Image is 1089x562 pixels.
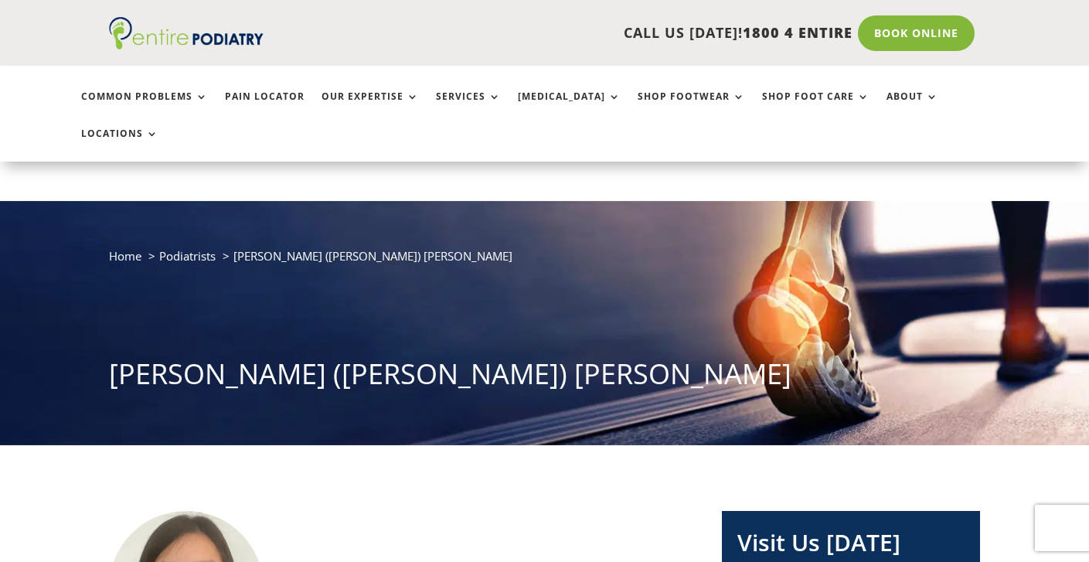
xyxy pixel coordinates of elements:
[743,23,852,42] span: 1800 4 ENTIRE
[887,91,938,124] a: About
[762,91,869,124] a: Shop Foot Care
[109,246,980,278] nav: breadcrumb
[81,91,208,124] a: Common Problems
[81,128,158,162] a: Locations
[159,248,216,264] a: Podiatrists
[109,17,264,49] img: logo (1)
[225,91,305,124] a: Pain Locator
[233,248,512,264] span: [PERSON_NAME] ([PERSON_NAME]) [PERSON_NAME]
[436,91,501,124] a: Services
[109,355,980,401] h1: [PERSON_NAME] ([PERSON_NAME]) [PERSON_NAME]
[638,91,745,124] a: Shop Footwear
[858,15,975,51] a: Book Online
[109,37,264,53] a: Entire Podiatry
[322,91,419,124] a: Our Expertise
[109,248,141,264] a: Home
[308,23,852,43] p: CALL US [DATE]!
[518,91,621,124] a: [MEDICAL_DATA]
